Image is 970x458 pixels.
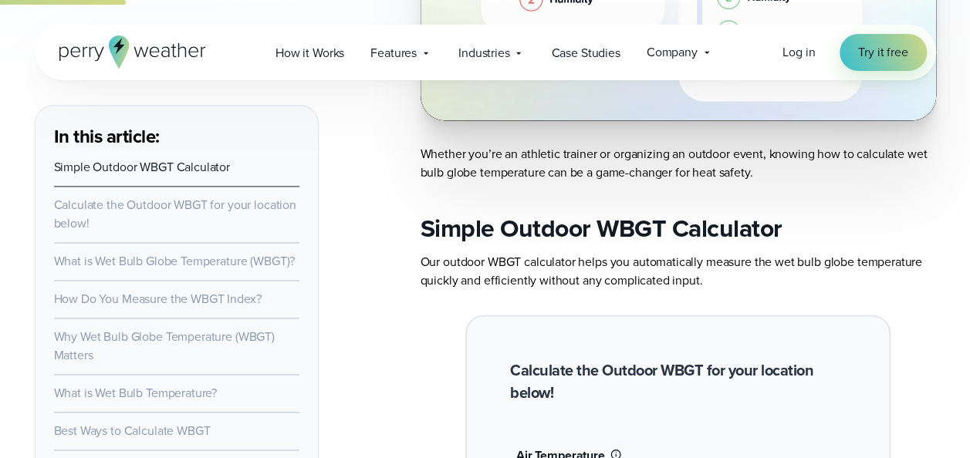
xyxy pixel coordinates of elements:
[421,213,936,244] h2: Simple Outdoor WBGT Calculator
[54,290,262,308] a: How Do You Measure the WBGT Index?
[370,44,417,62] span: Features
[782,43,815,62] a: Log in
[510,359,846,404] h2: Calculate the Outdoor WBGT for your location below!
[458,44,510,62] span: Industries
[54,384,218,402] a: What is Wet Bulb Temperature?
[275,44,344,62] span: How it Works
[421,253,936,290] p: Our outdoor WBGT calculator helps you automatically measure the wet bulb globe temperature quickl...
[54,158,230,176] a: Simple Outdoor WBGT Calculator
[54,328,275,364] a: Why Wet Bulb Globe Temperature (WBGT) Matters
[54,252,296,270] a: What is Wet Bulb Globe Temperature (WBGT)?
[538,37,633,69] a: Case Studies
[421,145,936,182] p: Whether you’re an athletic trainer or organizing an outdoor event, knowing how to calculate wet b...
[54,124,299,149] h3: In this article:
[782,43,815,61] span: Log in
[647,43,698,62] span: Company
[551,44,620,62] span: Case Studies
[54,422,211,439] a: Best Ways to Calculate WBGT
[262,37,357,69] a: How it Works
[858,43,907,62] span: Try it free
[840,34,926,71] a: Try it free
[54,196,296,232] a: Calculate the Outdoor WBGT for your location below!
